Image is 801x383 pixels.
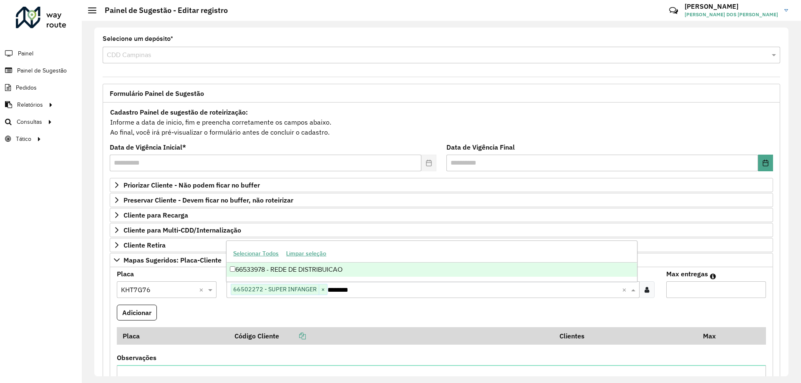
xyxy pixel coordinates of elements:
th: Clientes [554,327,697,345]
button: Choose Date [758,155,773,171]
button: Adicionar [117,305,157,320]
span: Preservar Cliente - Devem ficar no buffer, não roteirizar [123,197,293,203]
strong: Cadastro Painel de sugestão de roteirização: [110,108,248,116]
div: Informe a data de inicio, fim e preencha corretamente os campos abaixo. Ao final, você irá pré-vi... [110,107,773,138]
span: Cliente para Recarga [123,212,188,218]
a: Priorizar Cliente - Não podem ficar no buffer [110,178,773,192]
span: Tático [16,135,31,143]
span: Pedidos [16,83,37,92]
h2: Painel de Sugestão - Editar registro [96,6,228,15]
a: Mapas Sugeridos: Placa-Cliente [110,253,773,267]
th: Placa [117,327,229,345]
span: Priorizar Cliente - Não podem ficar no buffer [123,182,260,188]
th: Max [697,327,730,345]
a: Preservar Cliente - Devem ficar no buffer, não roteirizar [110,193,773,207]
label: Placa [117,269,134,279]
a: Copiar [279,332,306,340]
span: × [319,285,327,295]
label: Data de Vigência Inicial [110,142,186,152]
span: Formulário Painel de Sugestão [110,90,204,97]
span: Painel [18,49,33,58]
span: Clear all [199,285,206,295]
span: Consultas [17,118,42,126]
a: Cliente para Recarga [110,208,773,222]
label: Selecione um depósito [103,34,173,44]
div: 66533978 - REDE DE DISTRIBUICAO [227,263,637,277]
span: Cliente Retira [123,242,166,248]
th: Código Cliente [229,327,554,345]
h3: [PERSON_NAME] [685,3,778,10]
button: Selecionar Todos [229,247,282,260]
span: Painel de Sugestão [17,66,67,75]
span: Mapas Sugeridos: Placa-Cliente [123,257,222,263]
label: Max entregas [666,269,708,279]
span: Clear all [622,285,629,295]
label: Data de Vigência Final [446,142,515,152]
em: Máximo de clientes que serão colocados na mesma rota com os clientes informados [710,273,716,280]
a: Contato Rápido [665,2,683,20]
ng-dropdown-panel: Options list [226,240,637,282]
label: Observações [117,353,156,363]
span: [PERSON_NAME] DOS [PERSON_NAME] [685,11,778,18]
span: Cliente para Multi-CDD/Internalização [123,227,241,233]
a: Cliente Retira [110,238,773,252]
button: Limpar seleção [282,247,330,260]
a: Cliente para Multi-CDD/Internalização [110,223,773,237]
span: Relatórios [17,100,43,109]
span: 66502272 - SUPER INFANGER [231,284,319,294]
